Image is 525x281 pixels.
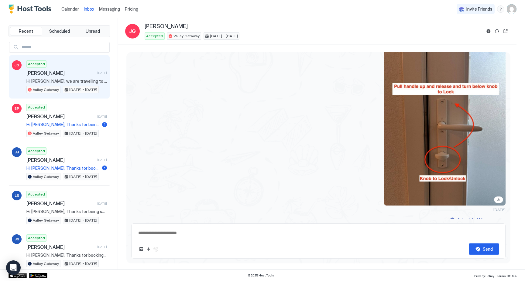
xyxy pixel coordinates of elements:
span: Hi [PERSON_NAME], Thanks for being such a great guest and leaving the place so clean. We left you... [26,209,107,214]
button: Upload image [138,246,145,253]
span: [PERSON_NAME] [145,23,188,30]
div: Send [483,246,493,252]
span: Accepted [146,33,163,39]
span: Privacy Policy [474,274,494,278]
button: Unread [77,27,109,35]
a: App Store [9,273,27,278]
button: Sync reservation [493,28,501,35]
div: tab-group [9,25,110,37]
span: [DATE] - [DATE] [69,174,97,179]
span: Accepted [28,148,45,154]
span: Invite Friends [466,6,492,12]
span: LS [15,193,19,198]
span: Recent [19,28,33,34]
span: [DATE] - [DATE] [69,87,97,92]
div: View image [384,45,506,206]
span: Valley Getaway [33,174,59,179]
span: [PERSON_NAME] [26,113,95,119]
a: Terms Of Use [497,272,516,279]
span: 1 [104,122,105,127]
span: Scheduled [49,28,70,34]
span: Valley Getaway [33,261,59,266]
span: [PERSON_NAME] [26,70,95,76]
div: Open Intercom Messenger [6,260,21,275]
a: Calendar [61,6,79,12]
span: JJ [15,149,19,155]
button: Scheduled [43,27,76,35]
button: Recent [10,27,42,35]
span: [DATE] - [DATE] [69,218,97,223]
span: Accepted [28,105,45,110]
span: SP [14,106,19,111]
button: Quick reply [145,246,152,253]
span: [DATE] [97,202,107,206]
div: User profile [507,4,516,14]
a: Host Tools Logo [9,5,54,14]
a: Download [494,196,503,203]
span: [DATE] - [DATE] [69,261,97,266]
span: [DATE] - [DATE] [69,131,97,136]
span: Hi [PERSON_NAME], we are travelling to Napa for a wedding at [GEOGRAPHIC_DATA]. There will be 6 o... [26,79,107,84]
span: JS [15,236,19,242]
span: Pricing [125,6,138,12]
a: Privacy Policy [474,272,494,279]
span: Valley Getaway [33,87,59,92]
button: Send [469,243,499,255]
input: Input Field [19,42,109,52]
span: JG [129,28,136,35]
span: Accepted [28,192,45,197]
div: Scheduled Messages [457,217,499,223]
span: JG [14,62,19,68]
span: Terms Of Use [497,274,516,278]
span: 1 [104,166,105,170]
span: [DATE] - [DATE] [210,33,238,39]
span: [PERSON_NAME] [26,200,95,206]
div: menu [497,5,504,13]
span: Accepted [28,61,45,67]
span: Valley Getaway [33,131,59,136]
span: [DATE] [97,71,107,75]
a: Messaging [99,6,120,12]
span: Valley Getaway [173,33,200,39]
span: Hi [PERSON_NAME], Thanks for being such a great guest and leaving the place so clean. We left you... [26,122,100,127]
button: Open reservation [502,28,509,35]
span: [DATE] [97,245,107,249]
span: © 2025 Host Tools [248,273,274,277]
a: Inbox [84,6,94,12]
span: Unread [86,28,100,34]
span: Valley Getaway [33,218,59,223]
span: [DATE] [97,115,107,119]
span: Hi [PERSON_NAME], Thanks for booking our place. I'll send you more details including check-in ins... [26,253,107,258]
span: [DATE] [97,158,107,162]
button: Reservation information [485,28,492,35]
a: Google Play Store [29,273,47,278]
span: Accepted [28,235,45,241]
span: [PERSON_NAME] [26,244,95,250]
span: Hi [PERSON_NAME], Thanks for booking our place. I'll send you more details including check-in ins... [26,166,100,171]
button: Scheduled Messages [449,216,506,224]
span: [DATE] [493,207,506,212]
span: [PERSON_NAME] [26,157,95,163]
